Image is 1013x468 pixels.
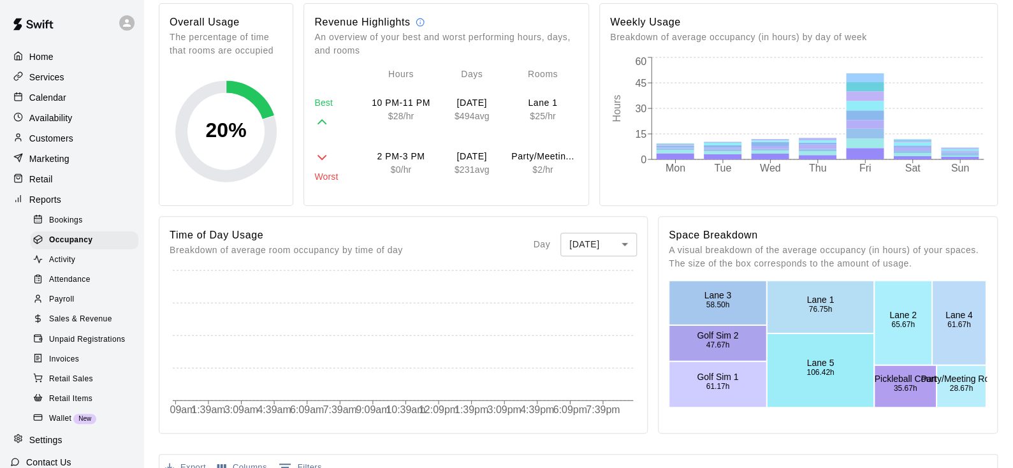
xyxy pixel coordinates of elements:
p: Breakdown of average occupancy (in hours) by day of week [610,31,987,44]
a: Home [10,47,133,66]
p: Hours [365,68,436,81]
span: Invoices [49,353,79,366]
p: Home [29,50,54,63]
a: Activity [31,251,143,270]
div: WalletNew [31,410,138,428]
div: [DATE] [560,233,637,256]
span: Retail Sales [49,373,93,386]
p: Availability [29,112,73,124]
text: 35.67h [894,384,918,393]
div: Retail Items [31,390,138,408]
span: Sales & Revenue [49,313,112,326]
div: Occupancy [31,231,138,249]
tspan: 9:09am [356,404,390,414]
p: Best [314,96,365,109]
a: Settings [10,430,133,450]
p: Rooms [507,68,578,81]
tspan: Fri [859,163,871,173]
tspan: Wed [760,163,781,173]
text: 76.75h [809,304,833,313]
tspan: 4:39pm [521,404,555,414]
a: Sales & Revenue [31,310,143,330]
div: Retail Sales [31,370,138,388]
p: Customers [29,132,73,145]
text: Lane 4 [946,310,973,320]
tspan: 3:09pm [488,404,521,414]
a: Retail Items [31,389,143,409]
a: Services [10,68,133,87]
a: Marketing [10,149,133,168]
p: Worst [314,170,365,183]
p: $ 28 /hr [365,110,436,122]
p: $ 25 /hr [507,110,578,122]
a: Customers [10,129,133,148]
h6: Overall Usage [170,14,282,31]
text: 58.50h [706,300,730,309]
p: Services [29,71,64,84]
a: Calendar [10,88,133,107]
div: Bookings [31,212,138,230]
text: 61.67h [948,320,972,329]
span: Unpaid Registrations [49,333,125,346]
span: New [73,415,96,422]
a: Reports [10,190,133,209]
p: $ 2 /hr [507,163,578,176]
span: Attendance [49,274,91,286]
tspan: Hours [611,95,622,122]
p: 2 PM-3 PM [365,150,436,163]
text: 28.67h [951,384,974,393]
div: Attendance [31,271,138,289]
h6: Space Breakdown [669,227,987,244]
p: Breakdown of average room occupancy by time of day [170,244,403,257]
p: $ 0 /hr [365,163,436,176]
p: 10 PM-11 PM [365,96,436,110]
tspan: Sat [905,163,921,173]
p: $ 494 avg [437,110,507,122]
p: [DATE] [437,96,507,110]
h6: Revenue Highlights [314,14,410,31]
tspan: 1:39am [191,404,225,414]
p: Reports [29,193,61,206]
p: Calendar [29,91,66,104]
text: Lane 5 [807,358,834,368]
text: Golf Sim 1 [697,372,739,382]
tspan: 30 [635,103,646,114]
a: Retail Sales [31,369,143,389]
tspan: 0 [641,154,646,165]
span: Bookings [49,214,83,227]
text: 65.67h [892,320,915,329]
tspan: 12:09pm [419,404,458,414]
p: Party/Meeting Room [507,150,578,163]
p: Lane 1 [507,96,578,110]
p: A visual breakdown of the average occupancy (in hours) of your spaces. The size of the box corres... [669,244,987,270]
svg: Revenue calculations are estimates and should only be used to identify trends. Some discrepancies... [416,18,425,27]
p: The percentage of time that rooms are occupied [170,31,282,57]
span: Retail Items [49,393,92,406]
p: [DATE] [437,150,507,163]
p: $ 231 avg [437,163,507,176]
p: Settings [29,434,62,446]
p: An overview of your best and worst performing hours, days, and rooms [314,31,578,57]
a: Attendance [31,270,143,290]
tspan: 7:39pm [587,404,620,414]
tspan: 3:09am [224,404,258,414]
span: Activity [49,254,75,267]
div: Payroll [31,291,138,309]
div: Retail [10,170,133,189]
span: Wallet [49,413,71,425]
a: Bookings [31,210,143,230]
p: Retail [29,173,53,186]
a: Unpaid Registrations [31,330,143,349]
tspan: 1:39pm [455,404,488,414]
tspan: 6:09pm [553,404,587,414]
div: Invoices [31,351,138,369]
h6: Time of Day Usage [170,227,403,244]
text: Party/Meeting Room [921,374,1002,384]
a: Availability [10,108,133,128]
div: Sales & Revenue [31,311,138,328]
